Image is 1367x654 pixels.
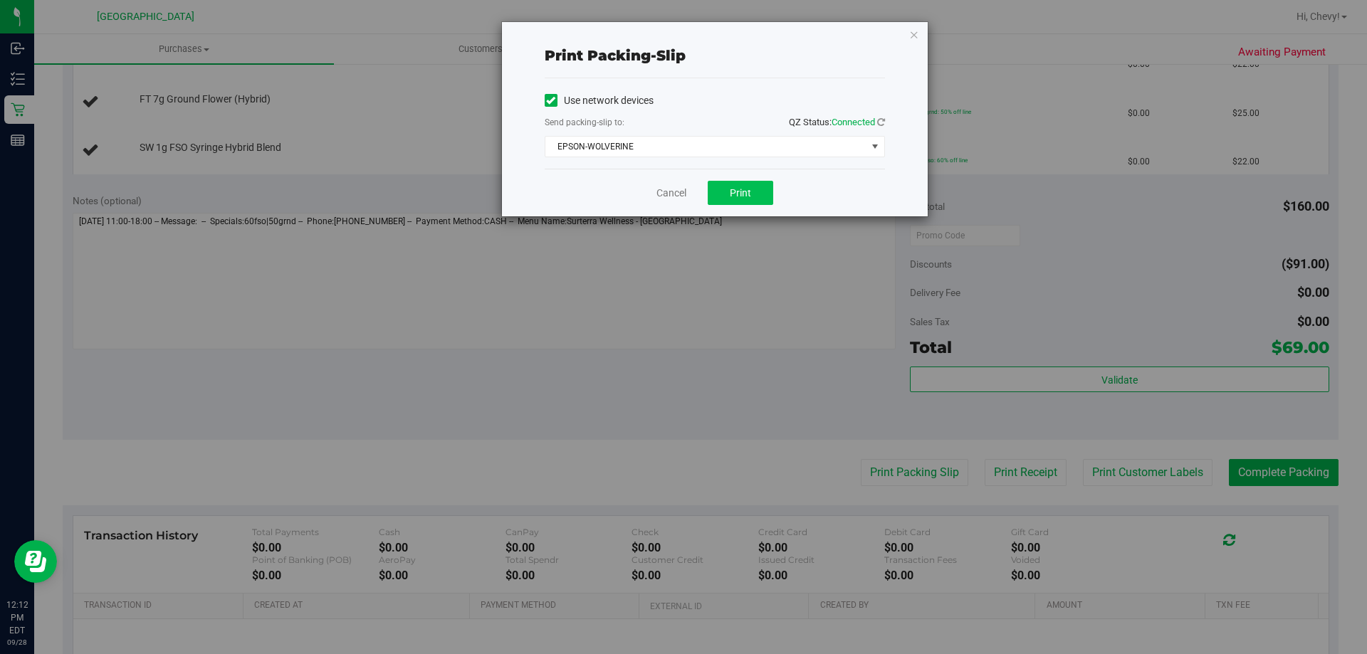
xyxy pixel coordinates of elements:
[832,117,875,127] span: Connected
[545,137,866,157] span: EPSON-WOLVERINE
[545,47,686,64] span: Print packing-slip
[789,117,885,127] span: QZ Status:
[545,93,654,108] label: Use network devices
[656,186,686,201] a: Cancel
[866,137,884,157] span: select
[730,187,751,199] span: Print
[14,540,57,583] iframe: Resource center
[708,181,773,205] button: Print
[545,116,624,129] label: Send packing-slip to:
